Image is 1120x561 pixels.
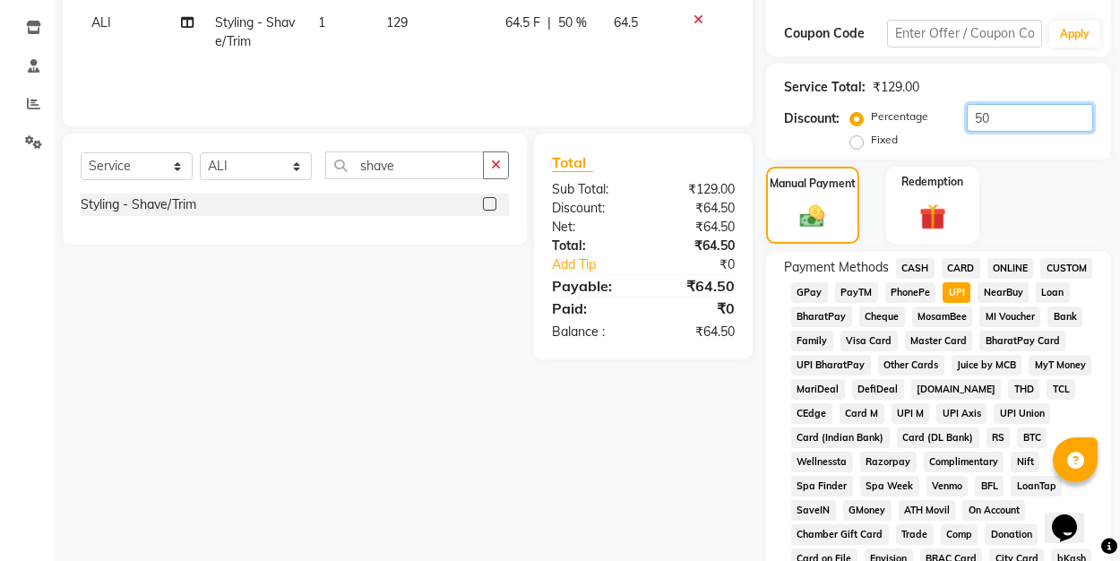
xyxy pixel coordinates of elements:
[926,476,969,496] span: Venmo
[538,237,643,255] div: Total:
[860,476,919,496] span: Spa Week
[1049,21,1100,47] button: Apply
[985,524,1038,545] span: Donation
[614,14,638,30] span: 64.5
[1047,306,1082,327] span: Bank
[318,14,325,30] span: 1
[994,403,1050,424] span: UPI Union
[505,13,540,32] span: 64.5 F
[871,108,928,125] label: Percentage
[873,78,919,97] div: ₹129.00
[986,427,1011,448] span: RS
[643,199,748,218] div: ₹64.50
[840,403,884,424] span: Card M
[1047,379,1075,400] span: TCL
[643,323,748,341] div: ₹64.50
[912,306,973,327] span: MosamBee
[905,331,973,351] span: Master Card
[835,282,878,303] span: PayTM
[91,14,111,30] span: ALI
[538,298,643,319] div: Paid:
[643,180,748,199] div: ₹129.00
[885,282,936,303] span: PhonePe
[843,500,892,521] span: GMoney
[911,379,1002,400] span: [DOMAIN_NAME]
[987,258,1034,279] span: ONLINE
[784,258,889,277] span: Payment Methods
[1008,379,1039,400] span: THD
[859,306,905,327] span: Cheque
[878,355,944,375] span: Other Cards
[538,199,643,218] div: Discount:
[643,218,748,237] div: ₹64.50
[643,237,748,255] div: ₹64.50
[791,427,890,448] span: Card (Indian Bank)
[979,331,1065,351] span: BharatPay Card
[215,14,295,49] span: Styling - Shave/Trim
[791,282,828,303] span: GPay
[791,452,853,472] span: Wellnessta
[899,500,956,521] span: ATH Movil
[860,452,917,472] span: Razorpay
[558,13,587,32] span: 50 %
[538,275,643,297] div: Payable:
[784,78,866,97] div: Service Total:
[962,500,1025,521] span: On Account
[81,195,196,214] div: Styling - Shave/Trim
[975,476,1004,496] span: BFL
[871,132,898,148] label: Fixed
[941,524,978,545] span: Comp
[924,452,1004,472] span: Complimentary
[791,403,832,424] span: CEdge
[643,275,748,297] div: ₹64.50
[1017,427,1047,448] span: BTC
[538,255,660,274] a: Add Tip
[791,524,889,545] span: Chamber Gift Card
[942,258,980,279] span: CARD
[538,218,643,237] div: Net:
[1029,355,1091,375] span: MyT Money
[791,355,871,375] span: UPI BharatPay
[840,331,898,351] span: Visa Card
[791,306,852,327] span: BharatPay
[386,14,408,30] span: 129
[1011,476,1062,496] span: LoanTap
[661,255,748,274] div: ₹0
[892,403,930,424] span: UPI M
[901,174,963,190] label: Redemption
[978,282,1029,303] span: NearBuy
[897,427,979,448] span: Card (DL Bank)
[643,298,748,319] div: ₹0
[1011,452,1039,472] span: Nift
[911,201,954,234] img: _gift.svg
[887,20,1042,47] input: Enter Offer / Coupon Code
[936,403,986,424] span: UPI Axis
[791,476,853,496] span: Spa Finder
[784,109,840,128] div: Discount:
[1040,258,1092,279] span: CUSTOM
[791,379,845,400] span: MariDeal
[1036,282,1070,303] span: Loan
[896,258,935,279] span: CASH
[952,355,1022,375] span: Juice by MCB
[538,323,643,341] div: Balance :
[552,153,593,172] span: Total
[784,24,887,43] div: Coupon Code
[943,282,970,303] span: UPI
[325,151,484,179] input: Search or Scan
[770,176,856,192] label: Manual Payment
[791,500,836,521] span: SaveIN
[791,331,833,351] span: Family
[896,524,934,545] span: Trade
[979,306,1040,327] span: MI Voucher
[547,13,551,32] span: |
[852,379,904,400] span: DefiDeal
[1045,489,1102,543] iframe: chat widget
[792,203,832,231] img: _cash.svg
[538,180,643,199] div: Sub Total:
